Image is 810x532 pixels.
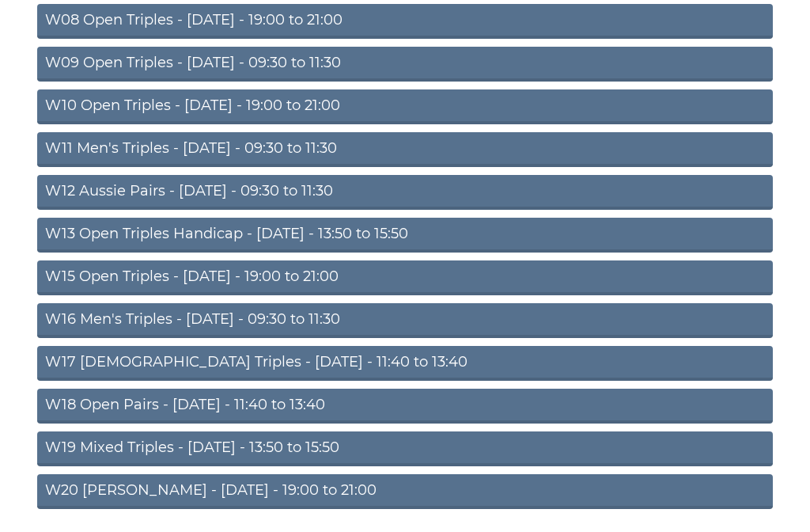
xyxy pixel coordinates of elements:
[37,346,773,381] a: W17 [DEMOGRAPHIC_DATA] Triples - [DATE] - 11:40 to 13:40
[37,303,773,338] a: W16 Men's Triples - [DATE] - 09:30 to 11:30
[37,260,773,295] a: W15 Open Triples - [DATE] - 19:00 to 21:00
[37,218,773,253] a: W13 Open Triples Handicap - [DATE] - 13:50 to 15:50
[37,132,773,167] a: W11 Men's Triples - [DATE] - 09:30 to 11:30
[37,89,773,124] a: W10 Open Triples - [DATE] - 19:00 to 21:00
[37,474,773,509] a: W20 [PERSON_NAME] - [DATE] - 19:00 to 21:00
[37,47,773,82] a: W09 Open Triples - [DATE] - 09:30 to 11:30
[37,4,773,39] a: W08 Open Triples - [DATE] - 19:00 to 21:00
[37,431,773,466] a: W19 Mixed Triples - [DATE] - 13:50 to 15:50
[37,389,773,424] a: W18 Open Pairs - [DATE] - 11:40 to 13:40
[37,175,773,210] a: W12 Aussie Pairs - [DATE] - 09:30 to 11:30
